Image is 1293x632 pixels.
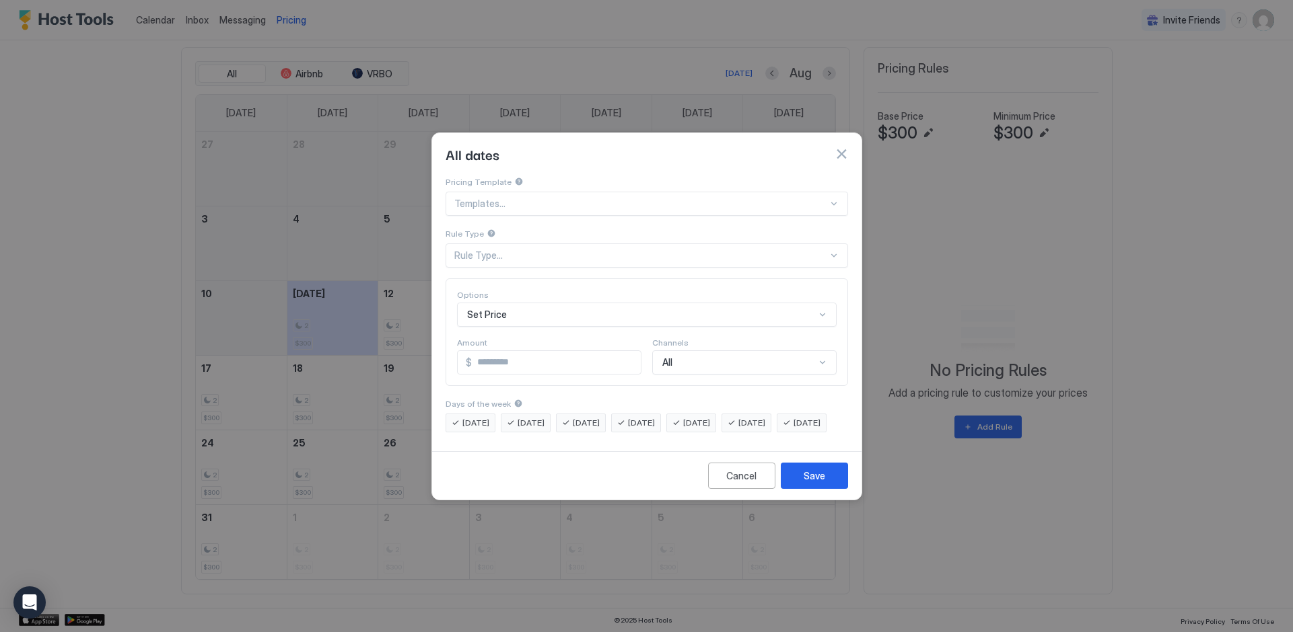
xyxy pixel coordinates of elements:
[683,417,710,429] span: [DATE]
[466,356,472,368] span: $
[462,417,489,429] span: [DATE]
[708,463,775,489] button: Cancel
[652,338,689,348] span: Channels
[446,177,512,187] span: Pricing Template
[738,417,765,429] span: [DATE]
[454,249,828,262] div: Rule Type...
[13,586,46,619] div: Open Intercom Messenger
[446,144,499,164] span: All dates
[467,309,507,321] span: Set Price
[794,417,820,429] span: [DATE]
[457,338,487,348] span: Amount
[446,229,484,239] span: Rule Type
[457,290,489,300] span: Options
[662,356,672,368] span: All
[804,469,825,483] div: Save
[446,399,511,409] span: Days of the week
[726,469,757,483] div: Cancel
[573,417,600,429] span: [DATE]
[472,351,641,374] input: Input Field
[628,417,655,429] span: [DATE]
[518,417,545,429] span: [DATE]
[781,463,848,489] button: Save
